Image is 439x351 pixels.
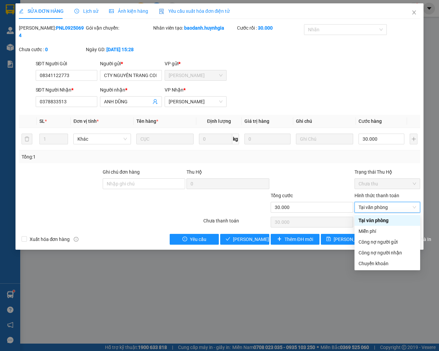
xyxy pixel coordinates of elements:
[22,134,32,144] button: delete
[169,70,223,80] span: Phạm Ngũ Lão
[100,60,162,67] div: Người gửi
[165,60,227,67] div: VP gửi
[187,169,202,175] span: Thu Hộ
[165,87,183,93] span: VP Nhận
[293,115,356,128] th: Ghi chú
[170,234,219,245] button: exclamation-circleYêu cầu
[36,86,98,94] div: SĐT Người Nhận
[86,46,151,53] div: Ngày GD:
[405,3,424,22] button: Close
[74,237,78,242] span: info-circle
[64,21,118,29] div: VĂN TÈO
[6,29,60,38] div: 0399461163
[64,29,118,38] div: 0371234567
[203,217,270,229] div: Chưa thanh toán
[19,24,85,39] div: [PERSON_NAME]:
[371,234,420,245] button: printer[PERSON_NAME] và In
[326,237,331,242] span: save
[226,237,230,242] span: check
[258,25,273,31] b: 30.000
[6,21,60,29] div: LỢI
[77,134,127,144] span: Khác
[159,8,230,14] span: Yêu cầu xuất hóa đơn điện tử
[153,24,236,32] div: Nhân viên tạo:
[377,237,381,242] span: printer
[63,42,88,49] span: Chưa thu
[64,6,118,21] div: [PERSON_NAME]
[207,118,231,124] span: Định lượng
[100,86,162,94] div: Người nhận
[384,236,431,243] span: [PERSON_NAME] và In
[354,193,399,198] label: Hình thức thanh toán
[136,118,158,124] span: Tên hàng
[19,8,64,14] span: SỬA ĐƠN HÀNG
[284,236,313,243] span: Thêm ĐH mới
[334,236,387,243] span: [PERSON_NAME] thay đổi
[182,237,187,242] span: exclamation-circle
[244,118,269,124] span: Giá trị hàng
[184,25,224,31] b: baodanh.huynhgia
[190,236,206,243] span: Yêu cầu
[6,6,60,21] div: [PERSON_NAME]
[159,9,164,14] img: icon
[39,118,45,124] span: SL
[321,234,370,245] button: save[PERSON_NAME] thay đổi
[74,8,98,14] span: Lịch sử
[169,97,223,107] span: Diên Khánh
[153,99,158,104] span: user-add
[36,60,98,67] div: SĐT Người Gửi
[237,24,303,32] div: Cước rồi :
[359,118,382,124] span: Cước hàng
[106,47,134,52] b: [DATE] 15:28
[109,9,114,13] span: picture
[232,134,239,144] span: kg
[73,118,99,124] span: Đơn vị tính
[220,234,269,245] button: check[PERSON_NAME] và Giao hàng
[19,9,24,13] span: edit
[103,178,185,189] input: Ghi chú đơn hàng
[271,234,320,245] button: plusThêm ĐH mới
[354,168,420,176] div: Trạng thái Thu Hộ
[244,134,290,144] input: 0
[6,6,16,13] span: Gửi:
[19,46,85,53] div: Chưa cước :
[359,202,416,212] span: Tại văn phòng
[136,134,194,144] input: VD: Bàn, Ghế
[411,10,417,15] span: close
[296,134,353,144] input: Ghi Chú
[27,236,73,243] span: Xuất hóa đơn hàng
[109,8,148,14] span: Ảnh kiện hàng
[64,6,80,13] span: Nhận:
[410,134,417,144] button: plus
[74,9,79,13] span: clock-circle
[86,24,151,32] div: Gói vận chuyển:
[271,193,293,198] span: Tổng cước
[359,179,416,189] span: Chưa thu
[277,237,282,242] span: plus
[103,169,140,175] label: Ghi chú đơn hàng
[45,47,48,52] b: 0
[233,236,298,243] span: [PERSON_NAME] và Giao hàng
[22,153,170,161] div: Tổng: 1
